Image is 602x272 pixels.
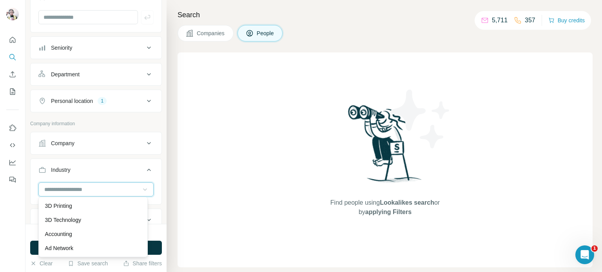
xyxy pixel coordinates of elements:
[6,67,19,81] button: Enrich CSV
[51,166,71,174] div: Industry
[6,8,19,20] img: Avatar
[98,97,107,104] div: 1
[51,70,80,78] div: Department
[31,211,161,229] button: HQ location
[30,120,162,127] p: Company information
[548,15,585,26] button: Buy credits
[123,259,162,267] button: Share filters
[591,245,598,252] span: 1
[45,244,73,252] p: Ad Network
[31,38,161,57] button: Seniority
[51,97,93,105] div: Personal location
[31,134,161,153] button: Company
[6,50,19,64] button: Search
[6,138,19,152] button: Use Surfe API
[31,160,161,182] button: Industry
[30,241,162,255] button: Run search
[257,29,275,37] span: People
[6,85,19,99] button: My lists
[380,199,434,206] span: Lookalikes search
[6,33,19,47] button: Quick start
[31,92,161,110] button: Personal location1
[525,16,535,25] p: 357
[6,121,19,135] button: Use Surfe on LinkedIn
[31,65,161,84] button: Department
[178,9,593,20] h4: Search
[30,259,53,267] button: Clear
[45,230,72,238] p: Accounting
[6,173,19,187] button: Feedback
[6,155,19,169] button: Dashboard
[51,139,74,147] div: Company
[492,16,508,25] p: 5,711
[45,216,81,224] p: 3D Technology
[197,29,225,37] span: Companies
[345,103,426,190] img: Surfe Illustration - Woman searching with binoculars
[51,44,72,52] div: Seniority
[322,198,448,217] span: Find people using or by
[68,259,108,267] button: Save search
[575,245,594,264] iframe: Intercom live chat
[45,202,72,210] p: 3D Printing
[385,84,456,154] img: Surfe Illustration - Stars
[365,209,412,215] span: applying Filters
